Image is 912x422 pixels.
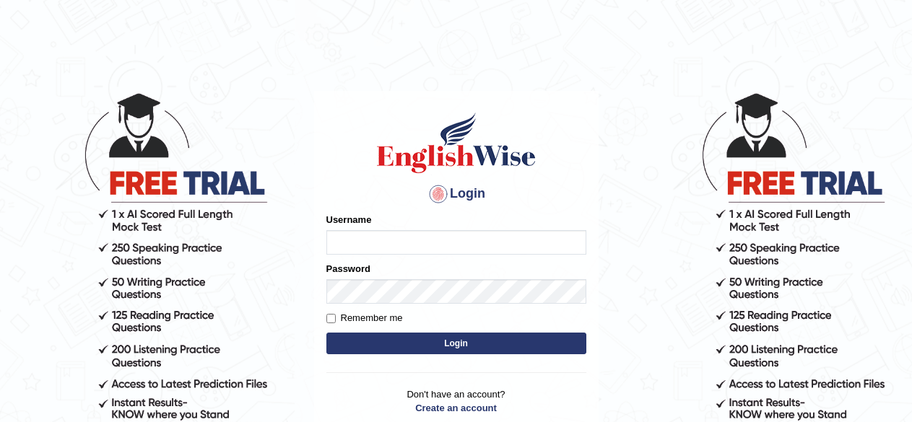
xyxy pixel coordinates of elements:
[326,401,586,415] a: Create an account
[326,213,372,227] label: Username
[326,314,336,323] input: Remember me
[326,262,370,276] label: Password
[326,183,586,206] h4: Login
[326,311,403,325] label: Remember me
[326,333,586,354] button: Login
[374,110,539,175] img: Logo of English Wise sign in for intelligent practice with AI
